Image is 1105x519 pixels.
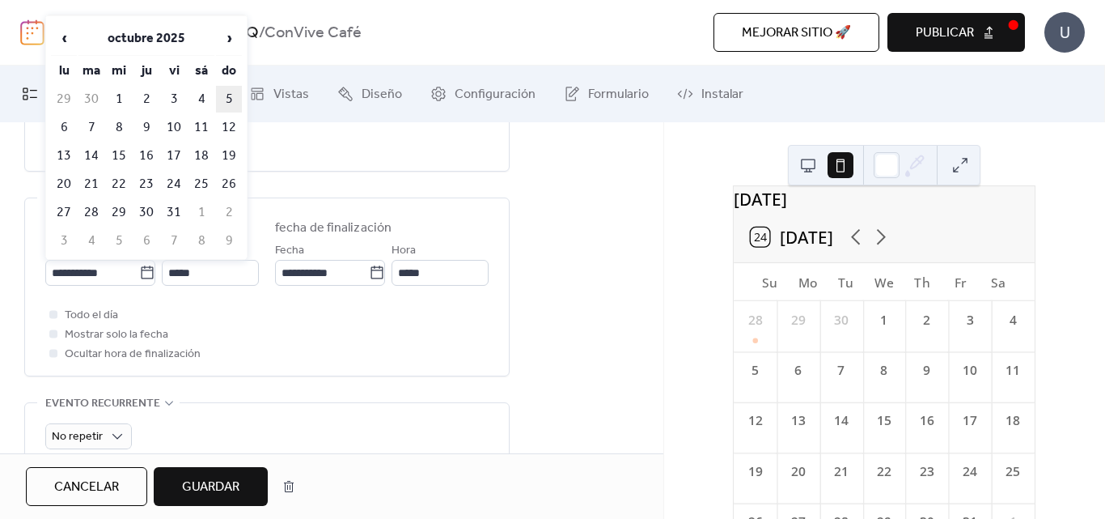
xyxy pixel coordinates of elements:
[133,171,159,198] td: 23
[161,228,187,254] td: 7
[78,143,104,169] td: 14
[875,462,894,481] div: 22
[455,85,536,104] span: Configuración
[65,345,201,364] span: Ocultar hora de finalización
[828,263,866,301] div: Tu
[133,199,159,226] td: 30
[216,171,242,198] td: 26
[65,306,118,325] span: Todo el día
[161,143,187,169] td: 17
[918,361,937,380] div: 9
[78,114,104,141] td: 7
[918,412,937,431] div: 16
[51,171,77,198] td: 20
[106,228,132,254] td: 5
[743,223,840,252] button: 24[DATE]
[161,57,187,84] th: vi
[942,263,980,301] div: Fr
[325,72,414,116] a: Diseño
[182,478,239,497] span: Guardar
[188,228,214,254] td: 8
[701,85,743,104] span: Instalar
[1004,462,1022,481] div: 25
[746,311,764,330] div: 28
[273,85,309,104] span: Vistas
[78,228,104,254] td: 4
[904,263,942,301] div: Th
[237,72,321,116] a: Vistas
[106,143,132,169] td: 15
[751,263,789,301] div: Su
[54,478,119,497] span: Cancelar
[161,114,187,141] td: 10
[161,86,187,113] td: 3
[789,462,807,481] div: 20
[216,143,242,169] td: 19
[961,462,980,481] div: 24
[106,199,132,226] td: 29
[1004,412,1022,431] div: 18
[106,114,132,141] td: 8
[961,311,980,330] div: 3
[78,57,104,84] th: ma
[10,72,127,116] a: Mis Eventos
[51,199,77,226] td: 27
[188,114,214,141] td: 11
[161,199,187,226] td: 31
[188,57,214,84] th: sá
[154,467,268,506] button: Guardar
[188,199,214,226] td: 1
[980,263,1018,301] div: Sa
[26,467,147,506] button: Cancelar
[275,219,392,238] div: fecha de finalización
[734,186,1035,211] div: [DATE]
[78,21,214,56] th: octubre 2025
[216,228,242,254] td: 9
[51,57,77,84] th: lu
[216,57,242,84] th: do
[133,143,159,169] td: 16
[265,18,362,49] b: ConVive Café
[961,412,980,431] div: 17
[188,143,214,169] td: 18
[746,361,764,380] div: 5
[161,171,187,198] td: 24
[746,462,764,481] div: 19
[789,263,827,301] div: Mo
[216,199,242,226] td: 2
[1044,12,1085,53] div: U
[51,228,77,254] td: 3
[746,412,764,431] div: 12
[552,72,661,116] a: Formulario
[916,23,974,43] span: Publicar
[45,394,160,414] span: Evento recurrente
[133,57,159,84] th: ju
[875,361,894,380] div: 8
[51,86,77,113] td: 29
[188,86,214,113] td: 4
[832,412,850,431] div: 14
[133,114,159,141] td: 9
[78,86,104,113] td: 30
[52,426,103,448] span: No repetir
[789,361,807,380] div: 6
[866,263,904,301] div: We
[106,86,132,113] td: 1
[832,361,850,380] div: 7
[875,311,894,330] div: 1
[51,143,77,169] td: 13
[52,22,76,54] span: ‹
[961,361,980,380] div: 10
[106,171,132,198] td: 22
[1004,361,1022,380] div: 11
[362,85,402,104] span: Diseño
[832,311,850,330] div: 30
[918,462,937,481] div: 23
[713,13,879,52] button: Mejorar sitio 🚀
[133,86,159,113] td: 2
[78,199,104,226] td: 28
[392,241,416,261] span: Hora
[789,311,807,330] div: 29
[1004,311,1022,330] div: 4
[188,171,214,198] td: 25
